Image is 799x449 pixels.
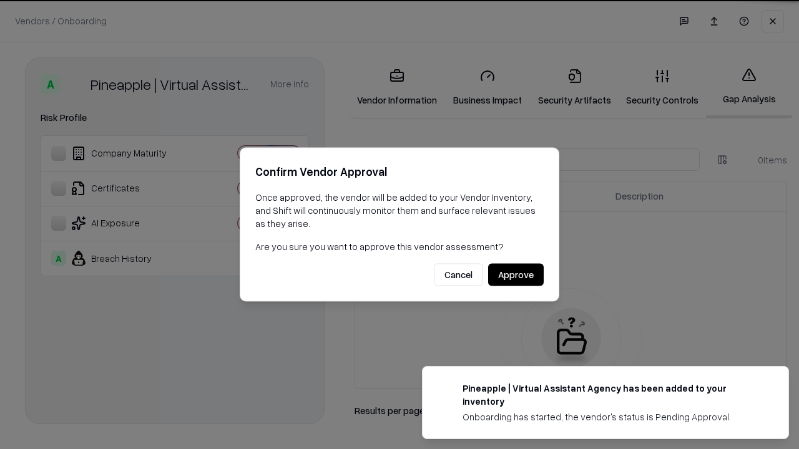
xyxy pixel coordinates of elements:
p: Are you sure you want to approve this vendor assessment? [255,240,544,253]
div: Onboarding has started, the vendor's status is Pending Approval. [463,410,758,423]
button: Cancel [434,264,483,286]
img: trypineapple.com [438,382,453,397]
button: Approve [488,264,544,286]
p: Once approved, the vendor will be added to your Vendor Inventory, and Shift will continuously mon... [255,191,544,230]
div: Pineapple | Virtual Assistant Agency has been added to your inventory [463,382,758,408]
h2: Confirm Vendor Approval [255,163,544,181]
